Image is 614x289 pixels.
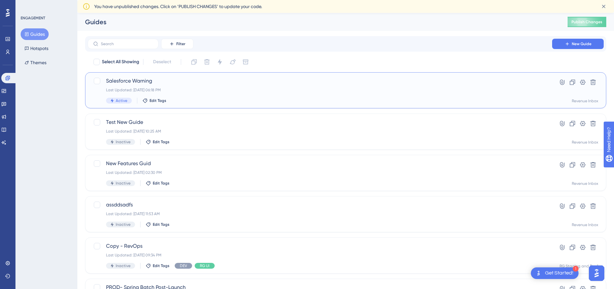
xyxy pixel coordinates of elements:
span: Copy - RevOps [106,242,534,250]
span: Deselect [153,58,171,66]
div: Revenue Inbox [572,222,598,227]
button: Edit Tags [146,181,170,186]
div: Revenue Inbox [572,98,598,104]
span: Filter [176,41,185,46]
div: Last Updated: [DATE] 02:30 PM [106,170,534,175]
span: DEV [180,263,187,268]
div: Last Updated: [DATE] 06:18 PM [106,87,534,93]
div: Open Get Started! checklist, remaining modules: 1 [531,267,579,279]
span: Salesforce Warning [106,77,534,85]
div: ENGAGEMENT [21,15,45,21]
button: New Guide [552,39,604,49]
span: New Features Guid [106,160,534,167]
input: Search [101,42,153,46]
div: Last Updated: [DATE] 09:34 PM [106,253,534,258]
span: You have unpublished changes. Click on ‘PUBLISH CHANGES’ to update your code. [94,3,262,10]
button: Edit Tags [146,263,170,268]
button: Deselect [147,56,177,68]
div: 1 [573,266,579,272]
iframe: UserGuiding AI Assistant Launcher [587,264,606,283]
button: Edit Tags [146,139,170,144]
span: Edit Tags [153,222,170,227]
img: launcher-image-alternative-text [535,269,542,277]
button: Themes [21,57,50,68]
span: Select All Showing [102,58,139,66]
div: Get Started! [545,270,573,277]
span: assddsadfs [106,201,534,209]
div: Revenue Inbox [572,181,598,186]
span: New Guide [572,41,591,46]
span: Publish Changes [571,19,602,25]
button: Filter [161,39,193,49]
span: Test New Guide [106,118,534,126]
span: Edit Tags [153,181,170,186]
span: Edit Tags [150,98,166,103]
div: RG Staging and Dev1 [560,264,598,269]
button: Guides [21,28,49,40]
span: RG UI [200,263,210,268]
div: Guides [85,17,551,26]
div: Revenue Inbox [572,140,598,145]
span: Edit Tags [153,263,170,268]
span: Active [116,98,127,103]
div: Last Updated: [DATE] 10:25 AM [106,129,534,134]
button: Hotspots [21,43,52,54]
span: Inactive [116,263,131,268]
span: Inactive [116,222,131,227]
div: Last Updated: [DATE] 11:53 AM [106,211,534,216]
span: Inactive [116,139,131,144]
button: Edit Tags [146,222,170,227]
span: Inactive [116,181,131,186]
span: Need Help? [15,2,40,9]
span: Edit Tags [153,139,170,144]
button: Publish Changes [568,17,606,27]
button: Edit Tags [142,98,166,103]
